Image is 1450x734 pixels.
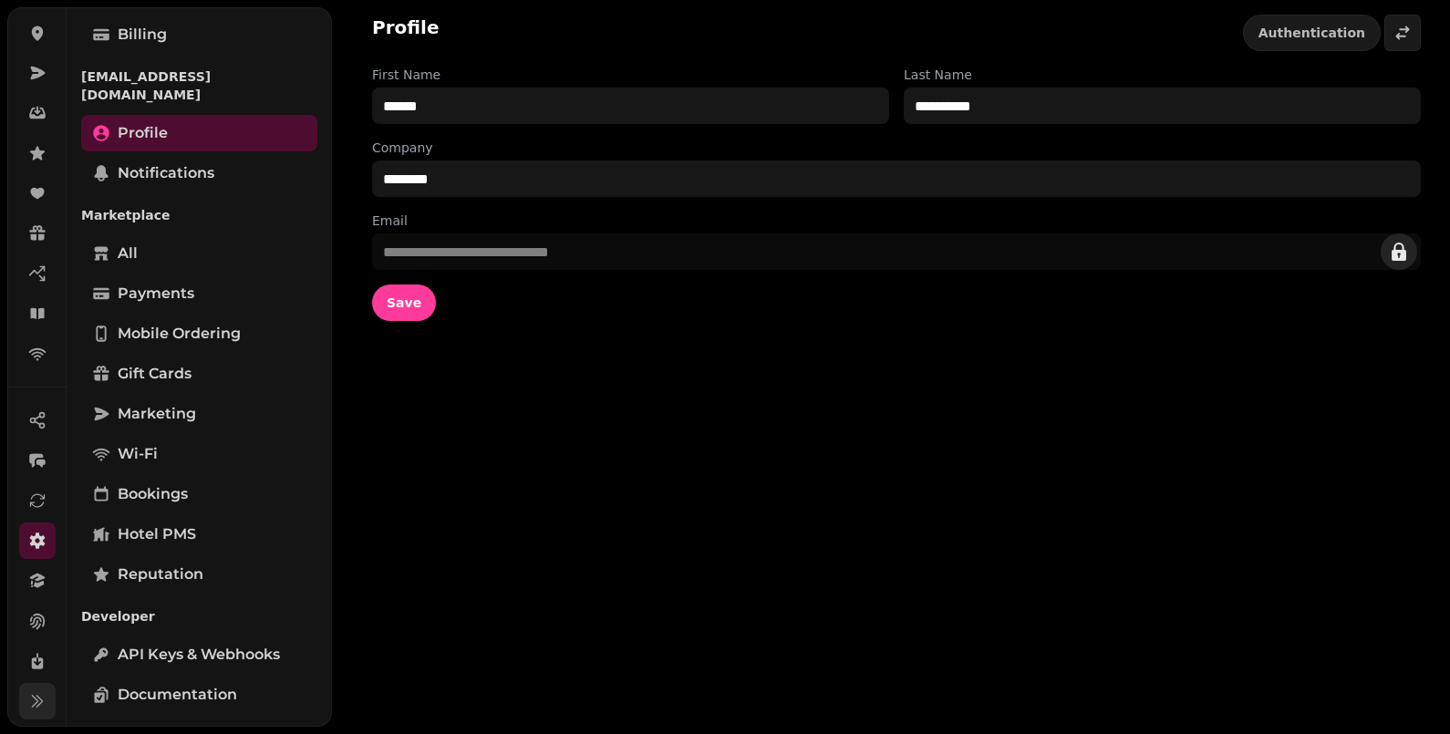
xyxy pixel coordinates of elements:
[118,363,192,385] span: Gift cards
[372,15,440,40] h2: Profile
[81,436,317,472] a: Wi-Fi
[372,66,889,84] label: First Name
[81,315,317,352] a: Mobile ordering
[118,403,196,425] span: Marketing
[81,677,317,713] a: Documentation
[118,443,158,465] span: Wi-Fi
[81,476,317,512] a: Bookings
[118,523,196,545] span: Hotel PMS
[387,296,421,309] span: Save
[81,600,317,633] p: Developer
[81,235,317,272] a: All
[81,636,317,673] a: API keys & webhooks
[81,155,317,191] a: Notifications
[81,356,317,392] a: Gift cards
[81,16,317,53] a: Billing
[118,684,237,706] span: Documentation
[118,323,241,345] span: Mobile ordering
[118,24,167,46] span: Billing
[118,122,168,144] span: Profile
[81,115,317,151] a: Profile
[1243,15,1381,51] button: Authentication
[118,644,280,666] span: API keys & webhooks
[81,275,317,312] a: Payments
[81,60,317,111] p: [EMAIL_ADDRESS][DOMAIN_NAME]
[372,139,1421,157] label: Company
[81,516,317,553] a: Hotel PMS
[904,66,1421,84] label: Last Name
[118,563,203,585] span: Reputation
[81,199,317,232] p: Marketplace
[372,284,436,321] button: Save
[1258,26,1365,39] span: Authentication
[81,396,317,432] a: Marketing
[1381,233,1417,270] button: edit
[118,243,138,264] span: All
[81,556,317,593] a: Reputation
[118,162,214,184] span: Notifications
[118,483,188,505] span: Bookings
[372,212,1421,230] label: Email
[118,283,194,305] span: Payments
